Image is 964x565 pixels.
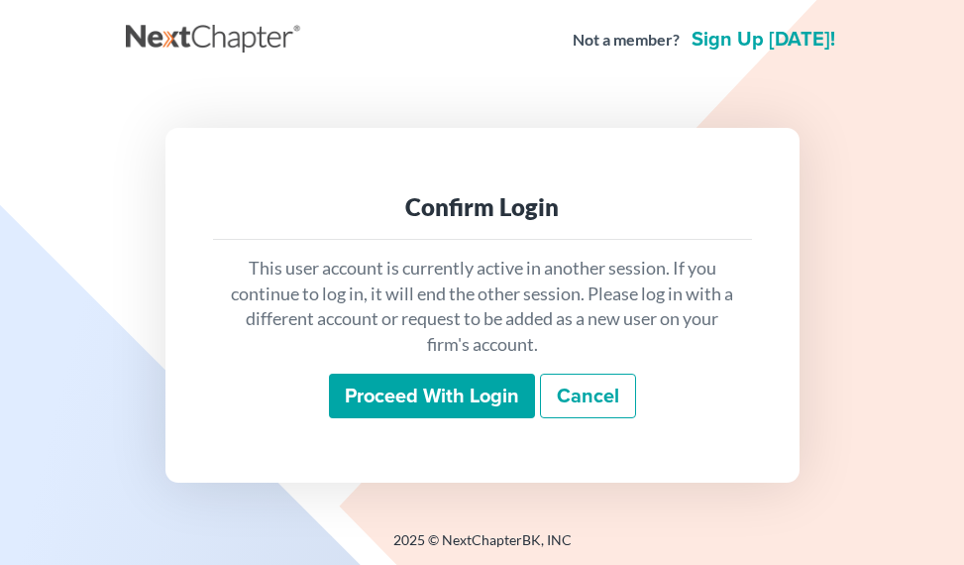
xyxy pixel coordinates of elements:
strong: Not a member? [573,29,680,52]
a: Sign up [DATE]! [688,30,839,50]
div: Confirm Login [229,191,736,223]
input: Proceed with login [329,374,535,419]
a: Cancel [540,374,636,419]
p: This user account is currently active in another session. If you continue to log in, it will end ... [229,256,736,358]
